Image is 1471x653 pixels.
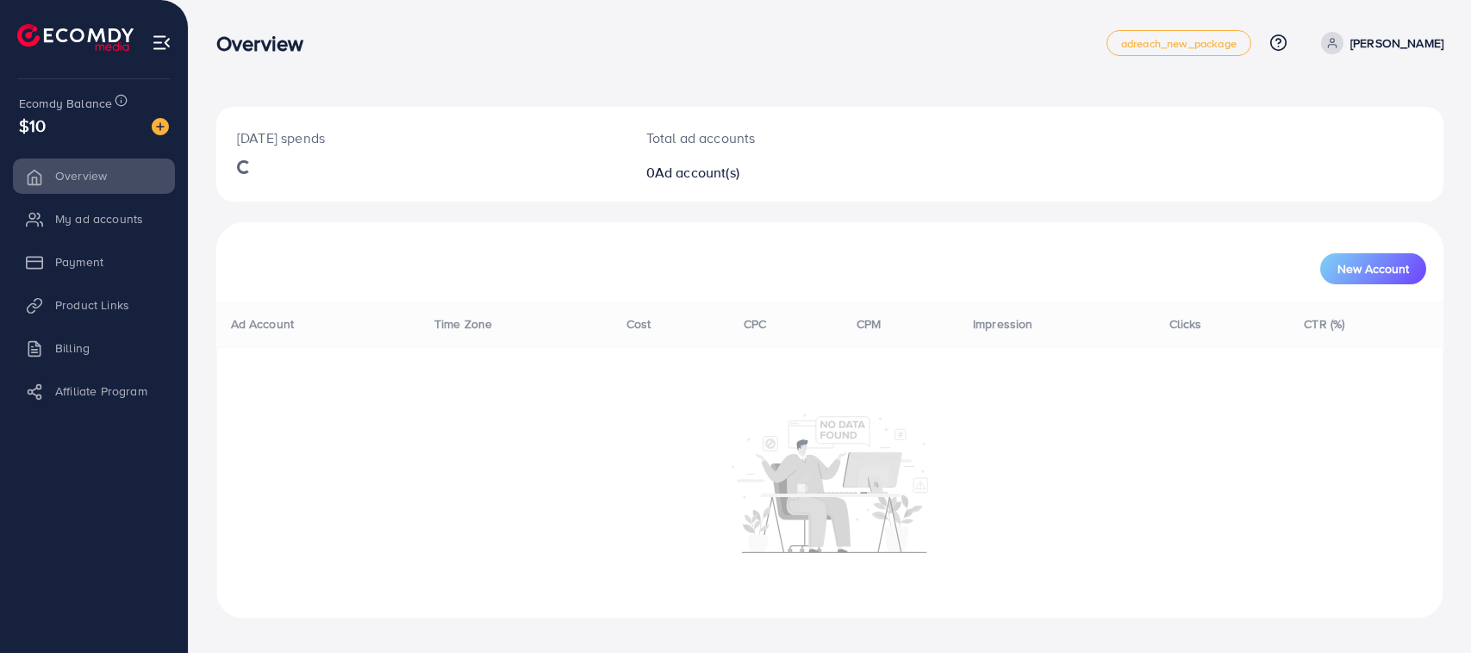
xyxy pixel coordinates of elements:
img: menu [152,33,171,53]
img: logo [17,24,134,51]
a: [PERSON_NAME] [1314,32,1443,54]
h3: Overview [216,31,317,56]
button: New Account [1320,253,1426,284]
span: $10 [19,113,46,138]
p: [PERSON_NAME] [1350,33,1443,53]
span: adreach_new_package [1121,38,1237,49]
span: Ad account(s) [655,163,739,182]
p: [DATE] spends [237,127,605,148]
span: Ecomdy Balance [19,95,112,112]
span: New Account [1337,263,1409,275]
a: adreach_new_package [1106,30,1251,56]
h2: 0 [646,165,912,181]
img: image [152,118,169,135]
p: Total ad accounts [646,127,912,148]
